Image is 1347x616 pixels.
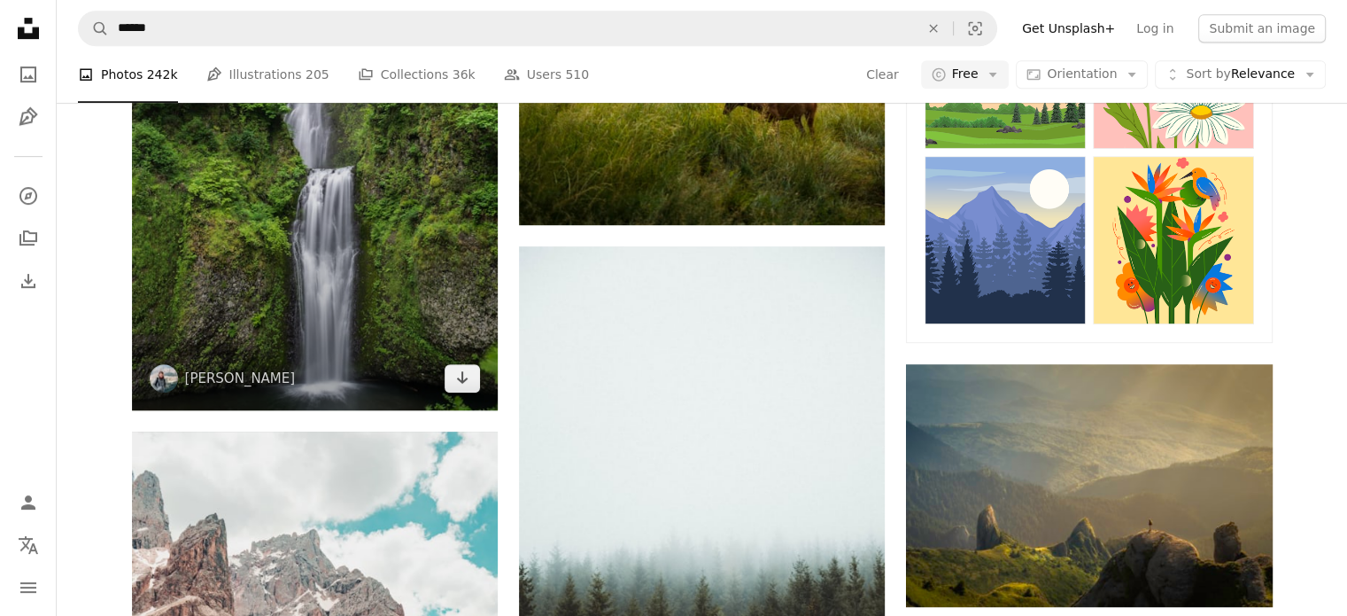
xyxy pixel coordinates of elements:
[1016,60,1148,89] button: Orientation
[1047,66,1117,81] span: Orientation
[1198,14,1326,43] button: Submit an image
[11,178,46,214] a: Explore
[453,65,476,84] span: 36k
[11,527,46,563] button: Language
[952,66,979,83] span: Free
[206,46,329,103] a: Illustrations 205
[11,99,46,135] a: Illustrations
[11,485,46,520] a: Log in / Sign up
[954,12,996,45] button: Visual search
[1093,156,1254,324] img: premium_vector-1715786847762-e4f0299602bf
[358,46,476,103] a: Collections 36k
[925,156,1086,324] img: premium_vector-1697729782149-e53d522cb596
[11,11,46,50] a: Home — Unsplash
[1011,14,1126,43] a: Get Unsplash+
[1155,60,1326,89] button: Sort byRelevance
[865,60,900,89] button: Clear
[185,370,296,387] a: [PERSON_NAME]
[906,364,1272,607] img: landscape photography of mountain hit by sun rays
[78,11,997,46] form: Find visuals sitewide
[445,364,480,393] a: Download
[921,60,1010,89] button: Free
[150,364,178,393] img: Go to Blake Verdoorn's profile
[11,221,46,256] a: Collections
[306,65,329,84] span: 205
[1126,14,1184,43] a: Log in
[132,128,498,144] a: gray concrete bridge and waterfalls during daytime
[11,570,46,605] button: Menu
[1186,66,1295,83] span: Relevance
[565,65,589,84] span: 510
[519,512,885,528] a: photo of pine trees
[1186,66,1230,81] span: Sort by
[906,477,1272,493] a: landscape photography of mountain hit by sun rays
[79,12,109,45] button: Search Unsplash
[504,46,589,103] a: Users 510
[11,263,46,299] a: Download History
[11,57,46,92] a: Photos
[914,12,953,45] button: Clear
